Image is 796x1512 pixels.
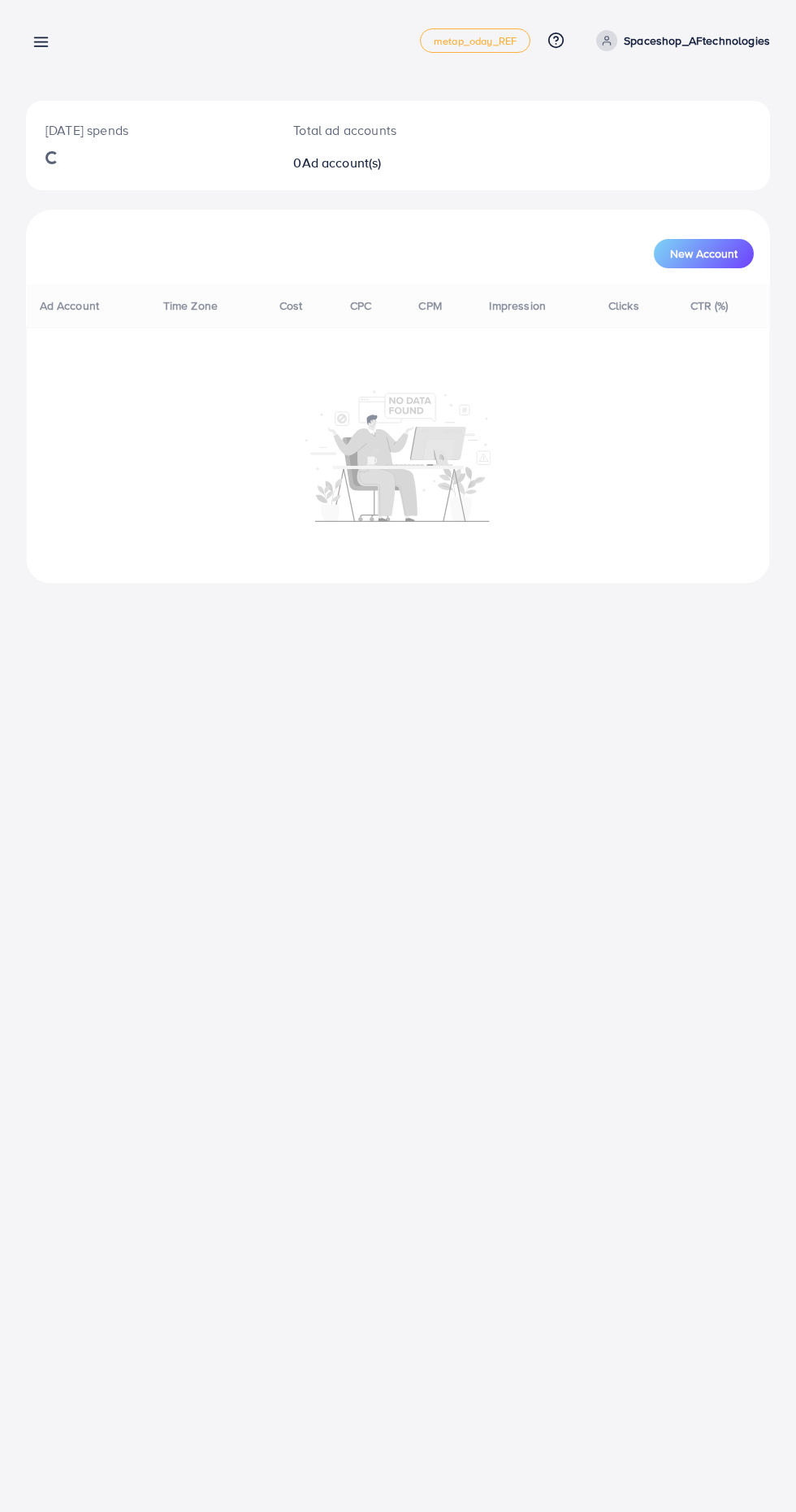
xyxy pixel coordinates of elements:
[420,28,530,53] a: metap_oday_REF
[434,36,517,46] span: metap_oday_REF
[302,154,382,172] span: Ad account(s)
[293,155,440,171] h2: 0
[624,31,770,50] p: Spaceshop_AFtechnologies
[45,120,254,140] p: [DATE] spends
[293,120,440,140] p: Total ad accounts
[670,248,738,259] span: New Account
[590,30,770,51] a: Spaceshop_AFtechnologies
[654,239,754,268] button: New Account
